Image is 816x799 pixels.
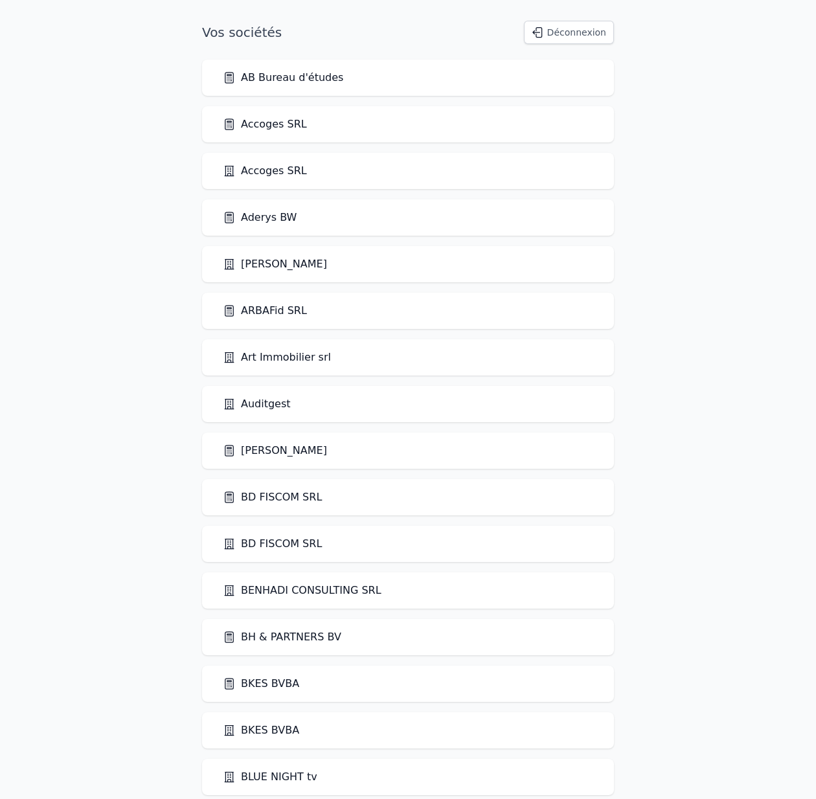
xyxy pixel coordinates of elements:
[223,536,322,552] a: BD FISCOM SRL
[223,117,307,132] a: Accoges SRL
[223,303,307,319] a: ARBAFid SRL
[223,629,341,645] a: BH & PARTNERS BV
[223,70,343,85] a: AB Bureau d'études
[202,23,282,41] h1: Vos sociétés
[223,210,297,225] a: Aderys BW
[223,583,381,598] a: BENHADI CONSULTING SRL
[223,256,327,272] a: [PERSON_NAME]
[223,396,291,412] a: Auditgest
[223,163,307,179] a: Accoges SRL
[223,443,327,458] a: [PERSON_NAME]
[223,676,299,692] a: BKES BVBA
[223,723,299,738] a: BKES BVBA
[223,769,317,785] a: BLUE NIGHT tv
[223,490,322,505] a: BD FISCOM SRL
[524,21,614,44] button: Déconnexion
[223,350,331,365] a: Art Immobilier srl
